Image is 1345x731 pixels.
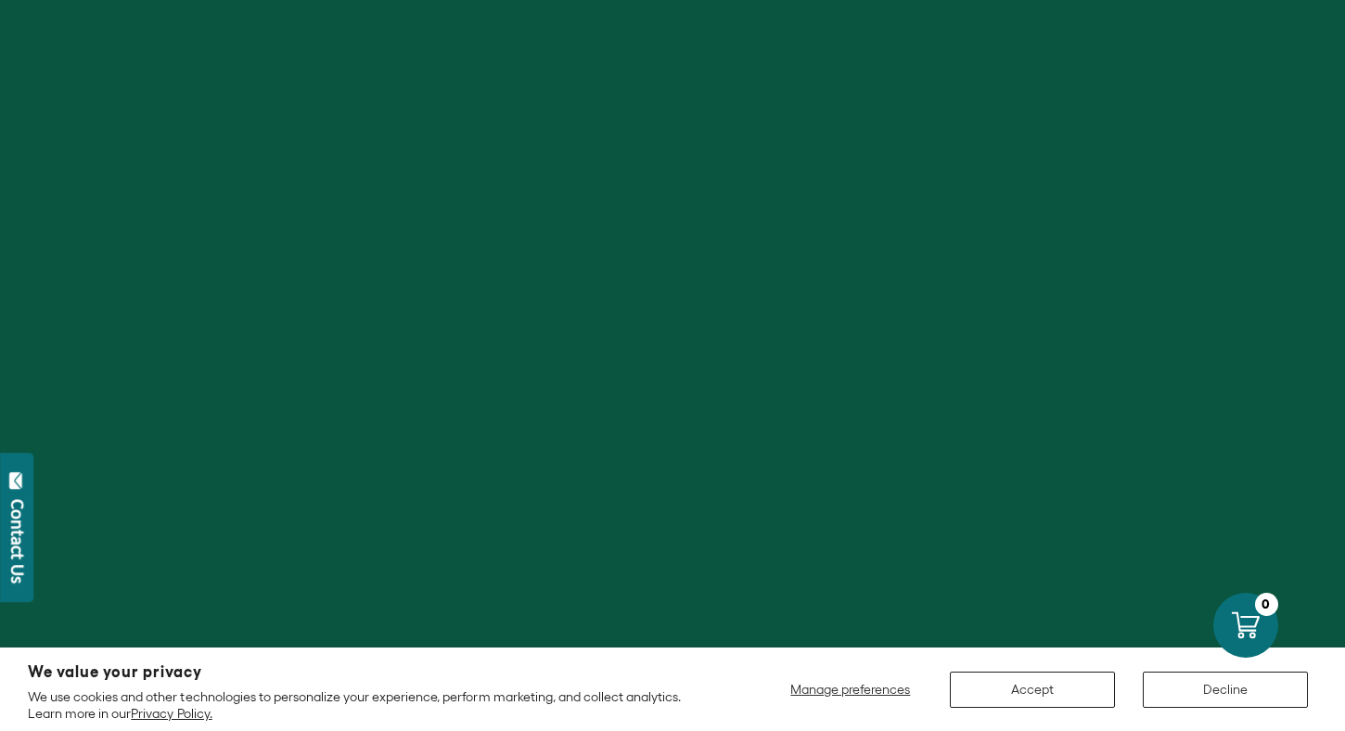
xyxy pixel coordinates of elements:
div: Contact Us [8,499,27,584]
button: Accept [950,672,1115,708]
button: Manage preferences [779,672,922,708]
a: Privacy Policy. [131,706,211,721]
p: We use cookies and other technologies to personalize your experience, perform marketing, and coll... [28,688,715,722]
button: Decline [1143,672,1308,708]
h2: We value your privacy [28,664,715,680]
div: 0 [1255,593,1278,616]
span: Manage preferences [790,682,910,697]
